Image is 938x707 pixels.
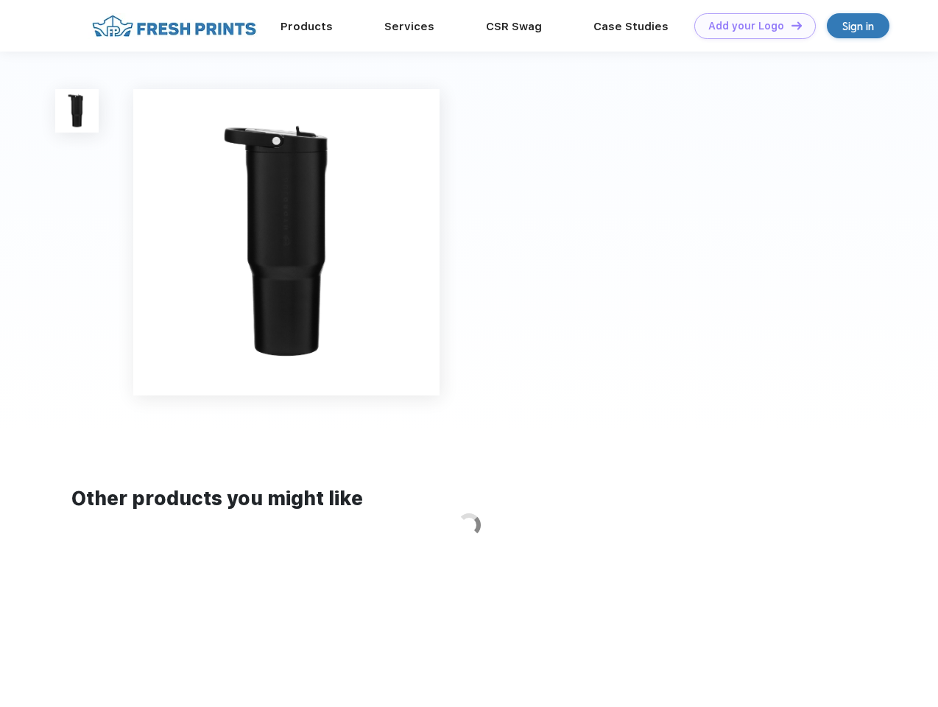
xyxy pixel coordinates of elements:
[791,21,802,29] img: DT
[842,18,874,35] div: Sign in
[71,485,866,513] div: Other products you might like
[281,20,333,33] a: Products
[827,13,889,38] a: Sign in
[708,20,784,32] div: Add your Logo
[88,13,261,39] img: fo%20logo%202.webp
[133,89,440,395] img: func=resize&h=640
[55,89,99,133] img: func=resize&h=100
